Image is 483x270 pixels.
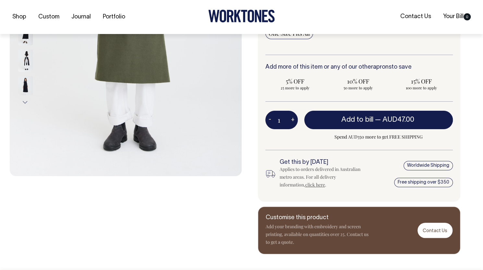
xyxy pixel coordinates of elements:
span: 50 more to apply [332,85,384,90]
span: 10% OFF [332,77,384,85]
span: Spend AUD350 more to get FREE SHIPPING [304,133,453,141]
span: AUD47.00 [382,117,414,123]
input: 10% OFF 50 more to apply [328,75,388,92]
input: 15% OFF 100 more to apply [392,75,451,92]
a: click here [305,182,325,188]
div: Applies to orders delivered in Australian metro areas. For all delivery information, . [280,165,368,189]
span: 15% OFF [395,77,448,85]
a: Contact Us [398,11,434,22]
button: Add to bill —AUD47.00 [304,111,453,129]
img: charcoal [18,49,33,72]
h6: Get this by [DATE] [280,159,368,166]
span: 25 more to apply [269,85,321,90]
button: + [288,114,298,127]
span: 0 [464,13,471,20]
a: Custom [36,12,62,22]
h6: Customise this product [266,215,369,221]
img: charcoal [18,23,33,45]
p: Add your branding with embroidery and screen printing, available on quantities over 25. Contact u... [266,223,369,246]
a: Your Bill0 [441,11,473,22]
a: Portfolio [100,12,128,22]
a: Contact Us [417,223,453,238]
input: 5% OFF 25 more to apply [265,75,325,92]
h6: Add more of this item or any of our other to save [265,64,453,71]
span: 5% OFF [269,77,321,85]
button: - [265,114,274,127]
a: Journal [69,12,93,22]
span: — [375,117,416,123]
a: aprons [373,64,392,70]
span: 100 more to apply [395,85,448,90]
img: charcoal [18,76,33,98]
a: Shop [10,12,29,22]
span: Add to bill [341,117,373,123]
button: Next [20,95,30,109]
